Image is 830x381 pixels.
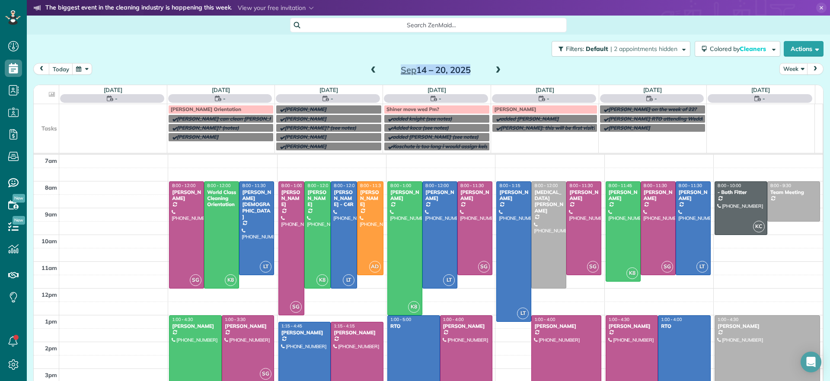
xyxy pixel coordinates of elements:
span: SG [260,368,271,380]
span: [PERSON_NAME] RTO attending Wedding [608,115,709,122]
div: [PERSON_NAME] [443,323,490,329]
div: [PERSON_NAME] [608,189,638,202]
div: [PERSON_NAME] [678,189,708,202]
span: 8:00 - 11:30 [360,183,383,188]
span: - [115,94,118,103]
div: [PERSON_NAME] [534,323,599,329]
span: AD [369,261,381,273]
span: 1:00 - 4:30 [172,317,193,322]
span: 8:00 - 11:30 [644,183,667,188]
span: LT [260,261,271,273]
span: [PERSON_NAME]: this will be first visit? [501,124,596,131]
span: - [763,94,765,103]
span: - [331,94,333,103]
div: [PERSON_NAME] [281,189,302,208]
span: - [439,94,441,103]
div: RTO [390,323,437,329]
span: 8:00 - 11:45 [609,183,632,188]
span: - [223,94,226,103]
div: World Class Cleaning Orientation [207,189,236,208]
a: [DATE] [751,86,770,93]
span: 8am [45,184,57,191]
span: SG [190,274,201,286]
span: [PERSON_NAME] [284,106,326,112]
span: 1:00 - 3:30 [225,317,246,322]
span: 8:00 - 12:00 [307,183,331,188]
span: SG [661,261,673,273]
span: SG [290,301,302,313]
button: Actions [784,41,824,57]
div: [PERSON_NAME] [224,323,272,329]
span: 1:00 - 5:00 [390,317,411,322]
span: 8:00 - 10:00 [718,183,741,188]
span: [PERSON_NAME] [284,133,326,140]
span: | 2 appointments hidden [610,45,677,53]
span: Colored by [710,45,769,53]
span: KC [753,221,765,232]
span: 7am [45,157,57,164]
div: [PERSON_NAME] [569,189,599,202]
span: [PERSON_NAME]? (notes) [177,124,239,131]
span: [PERSON_NAME] [495,106,536,112]
span: Cleaners [740,45,767,53]
div: [PERSON_NAME] [333,330,381,336]
div: [PERSON_NAME] [281,330,329,336]
a: [DATE] [428,86,446,93]
span: 8:00 - 12:00 [334,183,357,188]
div: [PERSON_NAME] [307,189,328,208]
span: 11am [41,264,57,271]
span: 9am [45,211,57,218]
span: added [PERSON_NAME] [501,115,559,122]
span: [PERSON_NAME] [608,124,650,131]
span: 8:00 - 11:30 [242,183,265,188]
span: 1:00 - 4:30 [609,317,629,322]
div: [PERSON_NAME] [172,189,201,202]
span: [PERSON_NAME] [284,115,326,122]
div: RTO [661,323,708,329]
span: 8:00 - 1:15 [499,183,520,188]
a: [DATE] [643,86,662,93]
a: Filters: Default | 2 appointments hidden [547,41,690,57]
div: [MEDICAL_DATA][PERSON_NAME] [534,189,564,214]
a: [DATE] [104,86,122,93]
span: Sep [401,64,416,75]
span: Filters: [566,45,584,53]
span: LT [517,308,529,319]
div: [PERSON_NAME] [360,189,381,208]
div: [PERSON_NAME] [390,189,420,202]
div: [PERSON_NAME] [608,323,656,329]
span: SG [587,261,599,273]
button: Filters: Default | 2 appointments hidden [552,41,690,57]
span: [PERSON_NAME] on the week of 22? [608,106,696,112]
div: [PERSON_NAME] [717,323,817,329]
button: next [807,63,824,75]
span: K8 [316,274,328,286]
span: 8:00 - 11:30 [679,183,702,188]
span: 8:00 - 9:30 [770,183,791,188]
span: Shiner move wed Pm? [386,106,439,112]
span: K8 [408,301,420,313]
span: 8:00 - 1:00 [281,183,302,188]
span: 8:00 - 11:30 [460,183,484,188]
button: Week [779,63,808,75]
h2: 14 – 20, 2025 [382,65,490,75]
div: [PERSON_NAME] [643,189,673,202]
span: LT [343,274,354,286]
span: 1:00 - 4:30 [718,317,738,322]
a: [DATE] [212,86,230,93]
span: added knight (see notes) [393,115,452,122]
span: 1:15 - 4:45 [281,323,302,329]
span: New [13,194,25,203]
span: [PERSON_NAME] [284,143,326,149]
span: Default [586,45,609,53]
span: K8 [626,267,638,279]
div: [PERSON_NAME] [172,323,219,329]
div: [PERSON_NAME] [425,189,455,202]
span: 2pm [45,345,57,352]
span: Added koca (see notes) [393,124,449,131]
span: LT [696,261,708,273]
button: today [49,63,73,75]
span: 1:00 - 4:00 [661,317,682,322]
span: [PERSON_NAME] [177,133,219,140]
div: Open Intercom Messenger [801,352,821,372]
